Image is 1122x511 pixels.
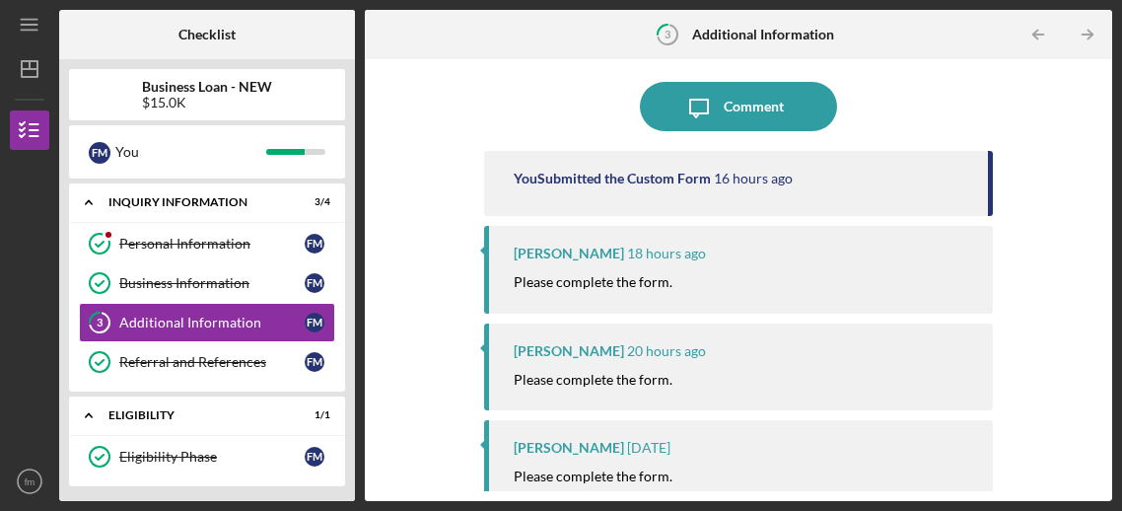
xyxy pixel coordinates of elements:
[714,171,793,186] time: 2025-08-18 22:17
[10,462,49,501] button: fm
[79,437,335,476] a: Eligibility Phasefm
[514,171,711,186] div: You Submitted the Custom Form
[119,449,305,465] div: Eligibility Phase
[724,82,784,131] div: Comment
[514,343,624,359] div: [PERSON_NAME]
[692,27,834,42] b: Additional Information
[89,142,110,164] div: f m
[119,354,305,370] div: Referral and References
[79,263,335,303] a: Business Informationfm
[119,236,305,252] div: Personal Information
[295,196,330,208] div: 3 / 4
[79,342,335,382] a: Referral and Referencesfm
[295,409,330,421] div: 1 / 1
[514,246,624,261] div: [PERSON_NAME]
[97,317,103,329] tspan: 3
[305,313,324,332] div: f m
[115,135,266,169] div: You
[79,224,335,263] a: Personal Informationfm
[514,273,672,290] mark: Please complete the form.
[305,352,324,372] div: f m
[627,440,670,456] time: 2025-08-15 20:43
[25,476,35,487] text: fm
[119,315,305,330] div: Additional Information
[108,196,281,208] div: INQUIRY INFORMATION
[514,371,672,388] mark: Please complete the form.
[665,28,670,40] tspan: 3
[640,82,837,131] button: Comment
[627,246,706,261] time: 2025-08-18 21:02
[178,27,236,42] b: Checklist
[142,95,272,110] div: $15.0K
[514,468,672,484] mark: Please complete the form.
[305,447,324,467] div: f m
[142,79,272,95] b: Business Loan - NEW
[305,234,324,254] div: f m
[627,343,706,359] time: 2025-08-18 18:55
[514,440,624,456] div: [PERSON_NAME]
[79,303,335,342] a: 3Additional Informationfm
[305,273,324,293] div: f m
[108,409,281,421] div: ELIGIBILITY
[119,275,305,291] div: Business Information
